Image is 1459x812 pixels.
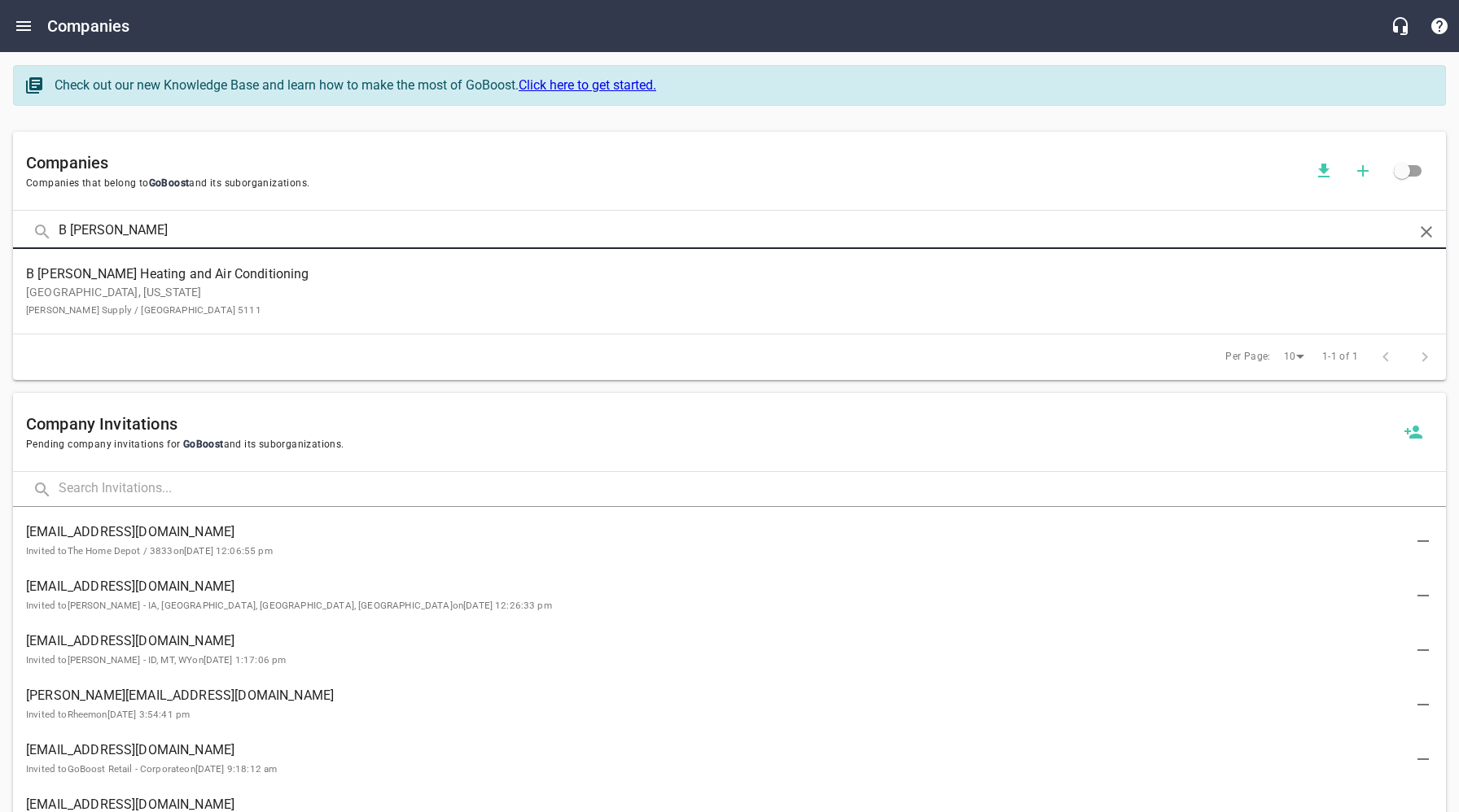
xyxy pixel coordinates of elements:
[26,264,1407,284] span: B [PERSON_NAME] Heating and Air Conditioning
[1322,349,1358,365] span: 1-1 of 1
[180,439,223,450] span: GoBoost
[1381,7,1420,46] button: Live Chat
[26,304,261,316] small: [PERSON_NAME] Supply / [GEOGRAPHIC_DATA] 5111
[519,77,656,93] a: Click here to get started.
[26,411,1394,437] h6: Company Invitations
[1277,346,1310,368] div: 10
[26,545,273,557] small: Invited to The Home Depot / 3833 on [DATE] 12:06:55 pm
[26,437,1394,453] span: Pending company invitations for and its suborganizations.
[1343,151,1382,190] button: Add a new company
[1404,740,1443,779] button: Delete Invitation
[26,763,277,775] small: Invited to GoBoost Retail - Corporate on [DATE] 9:18:12 am
[1404,685,1443,724] button: Delete Invitation
[26,176,1304,192] span: Companies that belong to and its suborganizations.
[26,600,552,611] small: Invited to [PERSON_NAME] - IA, [GEOGRAPHIC_DATA], [GEOGRAPHIC_DATA], [GEOGRAPHIC_DATA] on [DATE] ...
[149,177,190,189] span: GoBoost
[26,740,1407,760] span: [EMAIL_ADDRESS][DOMAIN_NAME]
[26,654,286,666] small: Invited to [PERSON_NAME] - ID, MT, WY on [DATE] 1:17:06 pm
[26,709,190,720] small: Invited to Rheem on [DATE] 3:54:41 pm
[1404,522,1443,561] button: Delete Invitation
[1420,7,1459,46] button: Support Portal
[1404,576,1443,615] button: Delete Invitation
[26,686,1407,705] span: [PERSON_NAME][EMAIL_ADDRESS][DOMAIN_NAME]
[4,7,43,46] button: Open drawer
[55,76,1429,95] div: Check out our new Knowledge Base and learn how to make the most of GoBoost.
[1394,413,1433,452] button: Invite a new company
[26,522,1407,542] span: [EMAIL_ADDRESS][DOMAIN_NAME]
[47,13,129,39] h6: Companies
[1225,349,1271,365] span: Per Page:
[26,150,1304,176] h6: Companies
[26,284,1407,318] p: [GEOGRAPHIC_DATA], [US_STATE]
[1304,151,1343,190] button: Download companies
[59,472,1446,507] input: Search Invitations...
[1382,151,1422,190] span: Click to view all companies
[26,631,1407,651] span: [EMAIL_ADDRESS][DOMAIN_NAME]
[13,255,1446,327] a: B [PERSON_NAME] Heating and Air Conditioning[GEOGRAPHIC_DATA], [US_STATE][PERSON_NAME] Supply / [...
[26,577,1407,596] span: [EMAIL_ADDRESS][DOMAIN_NAME]
[59,214,1400,249] input: Search Companies...
[1404,631,1443,670] button: Delete Invitation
